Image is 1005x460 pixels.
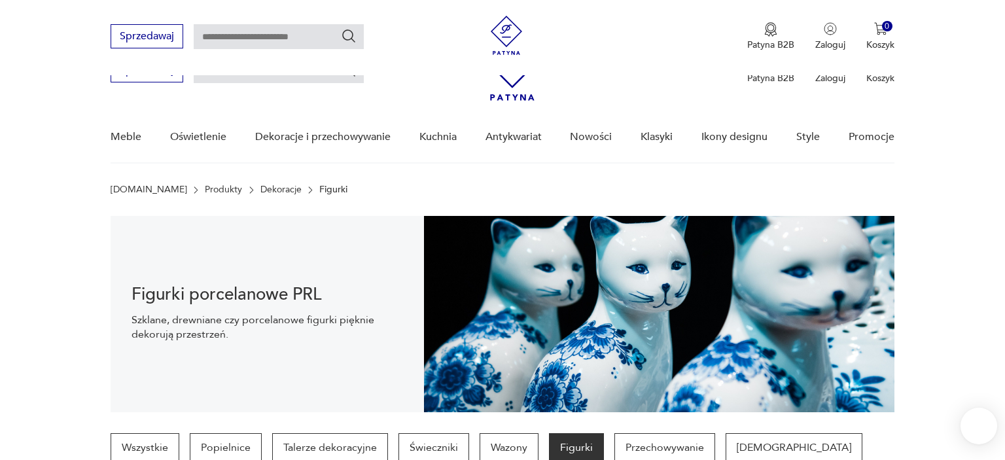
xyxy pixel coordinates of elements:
a: Promocje [849,112,894,162]
button: Sprzedawaj [111,24,183,48]
a: Style [796,112,820,162]
div: 0 [882,21,893,32]
a: Dekoracje [260,185,302,195]
img: Figurki vintage [424,216,894,412]
a: Kuchnia [419,112,457,162]
img: Ikonka użytkownika [824,22,837,35]
p: Figurki [319,185,347,195]
a: Ikony designu [701,112,767,162]
a: Meble [111,112,141,162]
p: Koszyk [866,72,894,84]
a: Klasyki [641,112,673,162]
p: Zaloguj [815,72,845,84]
p: Zaloguj [815,39,845,51]
p: Patyna B2B [747,39,794,51]
p: Patyna B2B [747,72,794,84]
button: Patyna B2B [747,22,794,51]
a: Nowości [570,112,612,162]
a: Ikona medaluPatyna B2B [747,22,794,51]
a: Antykwariat [485,112,542,162]
p: Szklane, drewniane czy porcelanowe figurki pięknie dekorują przestrzeń. [132,313,403,342]
a: [DOMAIN_NAME] [111,185,187,195]
p: Koszyk [866,39,894,51]
button: 0Koszyk [866,22,894,51]
h1: Figurki porcelanowe PRL [132,287,403,302]
a: Oświetlenie [170,112,226,162]
a: Dekoracje i przechowywanie [255,112,391,162]
button: Szukaj [341,28,357,44]
button: Zaloguj [815,22,845,51]
a: Sprzedawaj [111,33,183,42]
a: Produkty [205,185,242,195]
iframe: Smartsupp widget button [961,408,997,444]
img: Patyna - sklep z meblami i dekoracjami vintage [487,16,526,55]
a: Sprzedawaj [111,67,183,76]
img: Ikona koszyka [874,22,887,35]
img: Ikona medalu [764,22,777,37]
